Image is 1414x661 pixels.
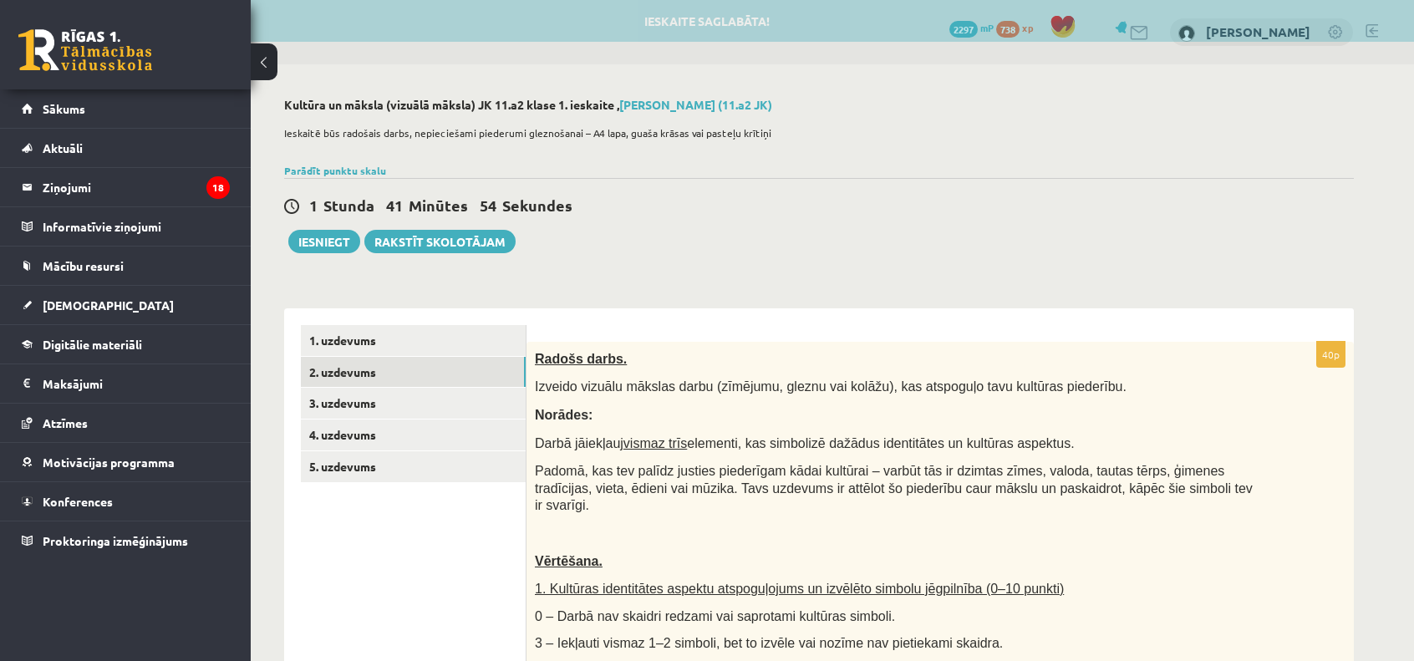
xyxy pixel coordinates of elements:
[301,388,526,419] a: 3. uzdevums
[623,436,687,450] u: vismaz trīs
[535,408,593,422] span: Norādes:
[22,443,230,481] a: Motivācijas programma
[323,196,374,215] span: Stunda
[535,582,1064,596] span: 1. Kultūras identitātes aspektu atspoguļojums un izvēlēto simbolu jēgpilnība (0–10 punkti)
[301,419,526,450] a: 4. uzdevums
[43,533,188,548] span: Proktoringa izmēģinājums
[22,364,230,403] a: Maksājumi
[43,494,113,509] span: Konferences
[22,404,230,442] a: Atzīmes
[22,286,230,324] a: [DEMOGRAPHIC_DATA]
[43,455,175,470] span: Motivācijas programma
[43,140,83,155] span: Aktuāli
[386,196,403,215] span: 41
[535,464,1253,512] span: Padomā, kas tev palīdz justies piederīgam kādai kultūrai – varbūt tās ir dzimtas zīmes, valoda, t...
[22,168,230,206] a: Ziņojumi18
[22,521,230,560] a: Proktoringa izmēģinājums
[535,379,1127,394] span: Izveido vizuālu mākslas darbu (zīmējumu, gleznu vai kolāžu), kas atspoguļo tavu kultūras piederību.
[22,482,230,521] a: Konferences
[22,89,230,128] a: Sākums
[535,436,1075,450] span: Darbā jāiekļauj elementi, kas simbolizē dažādus identitātes un kultūras aspektus.
[535,636,1003,650] span: 3 – Iekļauti vismaz 1–2 simboli, bet to izvēle vai nozīme nav pietiekami skaidra.
[43,207,230,246] legend: Informatīvie ziņojumi
[480,196,496,215] span: 54
[206,176,230,199] i: 18
[284,164,386,177] a: Parādīt punktu skalu
[22,247,230,285] a: Mācību resursi
[409,196,468,215] span: Minūtes
[301,451,526,482] a: 5. uzdevums
[535,554,603,568] span: Vērtēšana.
[535,609,895,623] span: 0 – Darbā nav skaidri redzami vai saprotami kultūras simboli.
[619,97,772,112] a: [PERSON_NAME] (11.a2 JK)
[301,357,526,388] a: 2. uzdevums
[43,168,230,206] legend: Ziņojumi
[43,258,124,273] span: Mācību resursi
[43,101,85,116] span: Sākums
[22,325,230,364] a: Digitālie materiāli
[309,196,318,215] span: 1
[301,325,526,356] a: 1. uzdevums
[502,196,572,215] span: Sekundes
[43,415,88,430] span: Atzīmes
[535,352,627,366] span: Radošs darbs.
[18,29,152,71] a: Rīgas 1. Tālmācības vidusskola
[288,230,360,253] button: Iesniegt
[43,337,142,352] span: Digitālie materiāli
[22,129,230,167] a: Aktuāli
[284,98,1354,112] h2: Kultūra un māksla (vizuālā māksla) JK 11.a2 klase 1. ieskaite ,
[22,207,230,246] a: Informatīvie ziņojumi
[43,364,230,403] legend: Maksājumi
[1316,341,1345,368] p: 40p
[284,125,1345,140] p: Ieskaitē būs radošais darbs, nepieciešami piederumi gleznošanai – A4 lapa, guaša krāsas vai paste...
[43,297,174,313] span: [DEMOGRAPHIC_DATA]
[364,230,516,253] a: Rakstīt skolotājam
